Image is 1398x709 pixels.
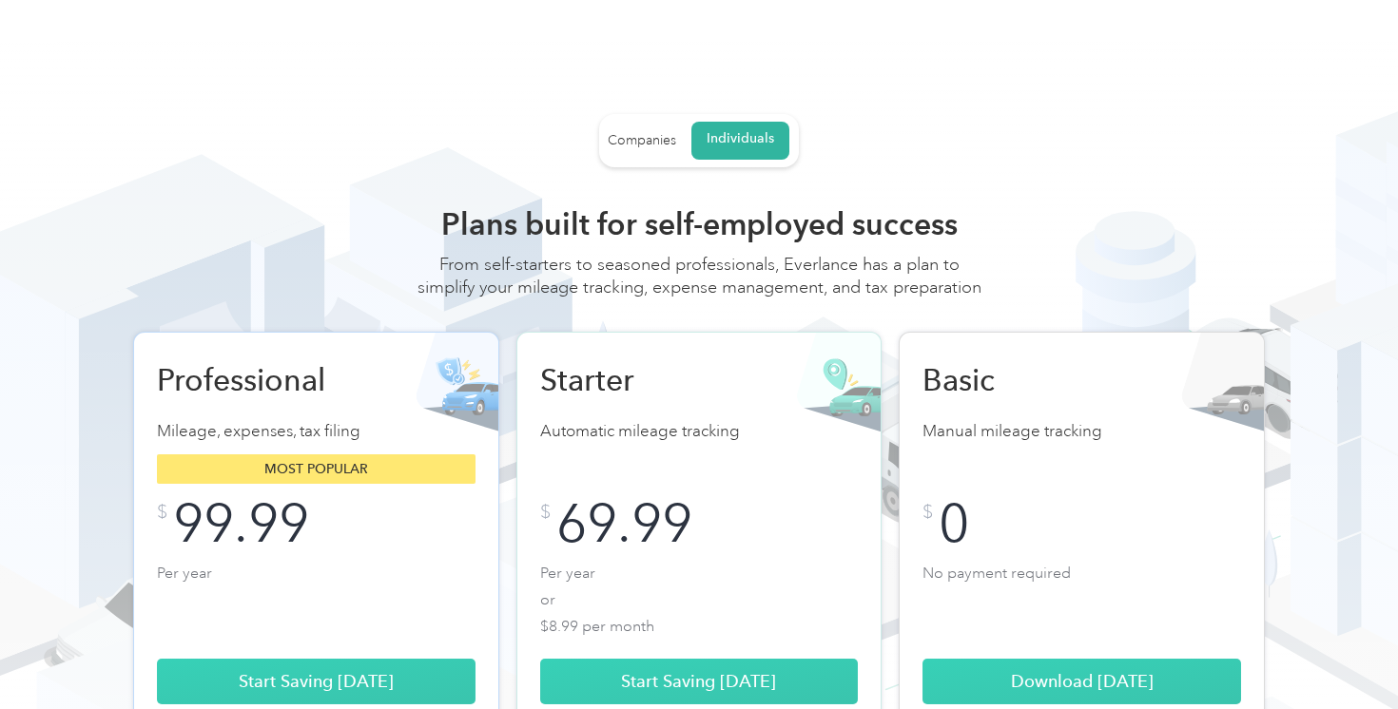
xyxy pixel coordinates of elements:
[922,503,933,522] div: $
[157,418,476,445] p: Mileage, expenses, tax filing
[157,659,476,704] a: Start Saving [DATE]
[540,361,740,399] h2: Starter
[922,361,1122,399] h2: Basic
[540,560,859,636] p: Per year or $8.99 per month
[173,503,309,545] div: 99.99
[540,418,859,445] p: Automatic mileage tracking
[556,503,692,545] div: 69.99
[157,361,357,399] h2: Professional
[922,418,1241,445] p: Manual mileage tracking
[608,132,676,149] div: Companies
[157,454,476,484] div: Most popular
[540,503,551,522] div: $
[540,659,859,704] a: Start Saving [DATE]
[707,130,774,147] div: Individuals
[939,503,969,545] div: 0
[922,560,1241,636] p: No payment required
[157,503,167,522] div: $
[157,560,476,636] p: Per year
[414,253,984,317] div: From self-starters to seasoned professionals, Everlance has a plan to simplify your mileage track...
[922,659,1241,704] a: Download [DATE]
[414,205,984,243] h2: Plans built for self-employed success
